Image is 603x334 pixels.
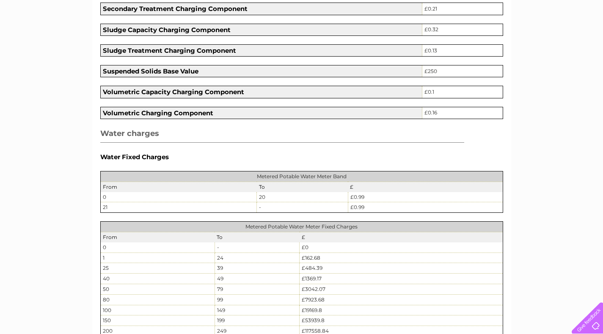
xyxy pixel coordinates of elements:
td: 99 [215,294,299,305]
b: Volumetric Capacity Charging Component [103,88,244,96]
td: £250 [422,65,503,77]
td: 1 [100,253,215,263]
b: Secondary Treatment Charging Component [103,5,248,13]
h3: Water charges [100,128,465,143]
td: 50 [100,284,215,294]
b: Suspended Solids Base Value [103,67,198,75]
a: Contact [547,36,567,42]
td: 0 [100,192,257,202]
b: Sludge Capacity Charging Component [103,26,231,34]
td: - [257,202,348,213]
td: 21 [100,202,257,213]
a: Telecoms [499,36,524,42]
td: 20 [257,192,348,202]
div: Clear Business is a trading name of Verastar Limited (registered in [GEOGRAPHIC_DATA] No. 3667643... [102,5,502,41]
td: Metered Potable Water Meter Fixed Charges [100,222,503,232]
img: logo.png [21,22,64,48]
td: 150 [100,315,215,326]
td: £19169.8 [300,305,503,315]
td: 199 [215,315,299,326]
th: From [100,182,257,192]
b: Volumetric Charging Component [103,109,213,117]
td: 49 [215,274,299,284]
th: To [215,232,299,242]
td: £1369.17 [300,274,503,284]
a: 0333 014 3131 [443,4,502,15]
td: - [215,242,299,253]
td: 39 [215,263,299,274]
a: Blog [529,36,542,42]
h5: Water Fixed Charges [100,153,503,160]
td: 80 [100,294,215,305]
th: To [257,182,348,192]
td: £0.1 [422,86,503,98]
td: 0 [100,242,215,253]
td: £0.13 [422,44,503,56]
td: £3042.07 [300,284,503,294]
th: From [100,232,215,242]
td: Metered Potable Water Meter Band [100,171,503,182]
td: 24 [215,253,299,263]
th: £ [300,232,503,242]
td: £0.99 [348,202,503,213]
a: Log out [575,36,595,42]
td: £0.32 [422,24,503,35]
td: 25 [100,263,215,274]
td: £0.99 [348,192,503,202]
td: £0 [300,242,503,253]
td: 79 [215,284,299,294]
td: £0.16 [422,107,503,119]
td: 40 [100,274,215,284]
a: Water [454,36,470,42]
td: £0.21 [422,3,503,15]
td: 100 [100,305,215,315]
td: £53939.8 [300,315,503,326]
td: £484.39 [300,263,503,274]
td: 149 [215,305,299,315]
b: Sludge Treatment Charging Component [103,46,236,54]
th: £ [348,182,503,192]
td: £162.68 [300,253,503,263]
a: Energy [475,36,494,42]
td: £7923.68 [300,294,503,305]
